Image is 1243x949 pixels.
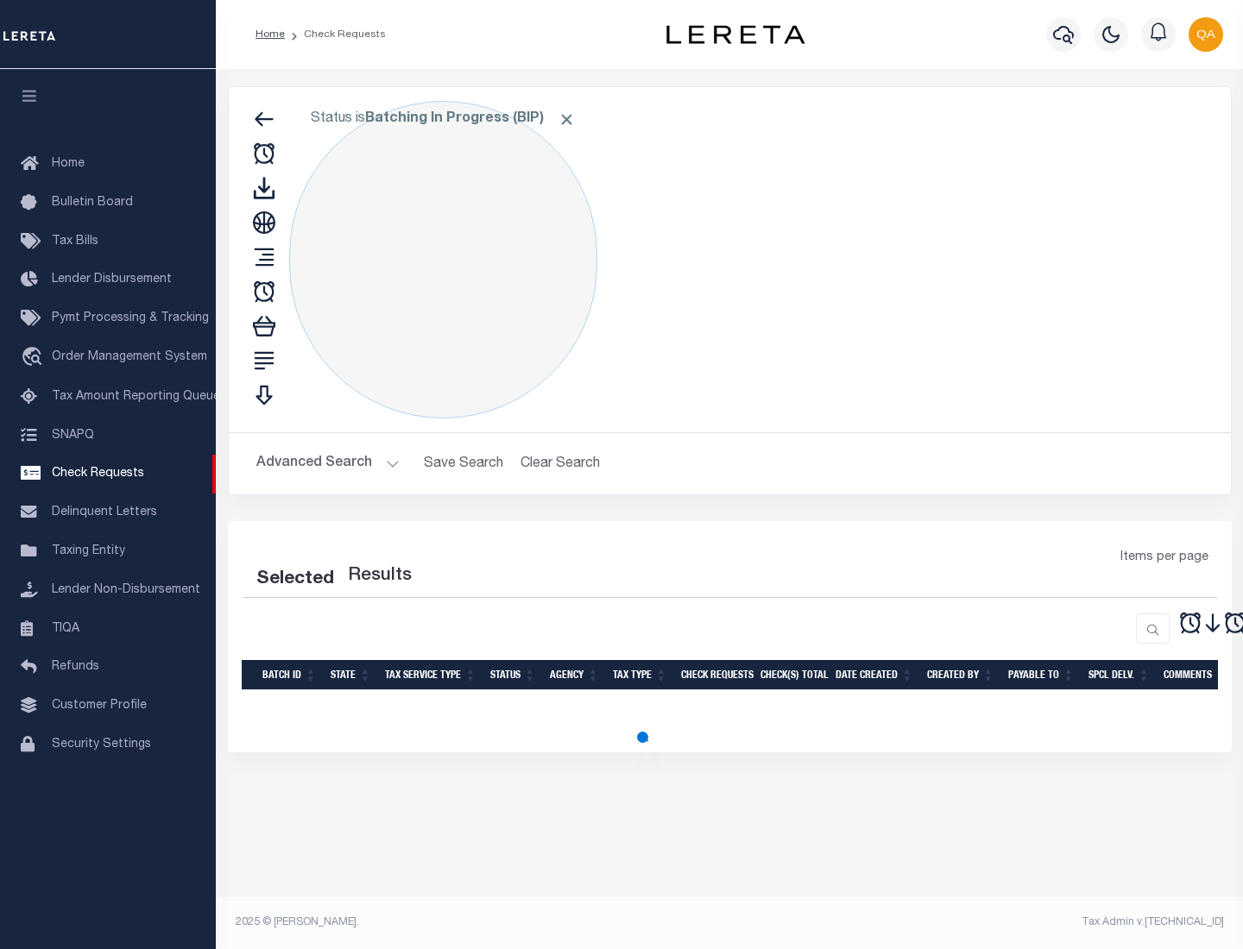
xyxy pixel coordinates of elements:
[666,25,804,44] img: logo-dark.svg
[1120,549,1208,568] span: Items per page
[365,112,576,126] b: Batching In Progress (BIP)
[1157,660,1234,690] th: Comments
[324,660,378,690] th: State
[223,914,730,930] div: 2025 © [PERSON_NAME].
[256,447,400,481] button: Advanced Search
[606,660,674,690] th: Tax Type
[52,429,94,441] span: SNAPQ
[256,29,285,40] a: Home
[52,391,220,403] span: Tax Amount Reporting Queue
[256,660,324,690] th: Batch Id
[543,660,606,690] th: Agency
[52,738,151,751] span: Security Settings
[742,914,1224,930] div: Tax Admin v.[TECHNICAL_ID]
[52,236,98,248] span: Tax Bills
[413,447,514,481] button: Save Search
[1001,660,1082,690] th: Payable To
[348,562,412,590] label: Results
[52,468,144,480] span: Check Requests
[378,660,483,690] th: Tax Service Type
[289,101,597,418] div: Click to Edit
[829,660,920,690] th: Date Created
[52,197,133,209] span: Bulletin Board
[52,545,125,557] span: Taxing Entity
[52,700,147,712] span: Customer Profile
[52,622,79,634] span: TIQA
[52,661,99,673] span: Refunds
[920,660,1001,690] th: Created By
[514,447,608,481] button: Clear Search
[52,351,207,363] span: Order Management System
[754,660,829,690] th: Check(s) Total
[256,566,334,594] div: Selected
[558,110,576,129] span: Click to Remove
[52,273,172,286] span: Lender Disbursement
[52,584,200,596] span: Lender Non-Disbursement
[483,660,543,690] th: Status
[52,158,85,170] span: Home
[1082,660,1157,690] th: Spcl Delv.
[285,27,386,42] li: Check Requests
[1189,17,1223,52] img: svg+xml;base64,PHN2ZyB4bWxucz0iaHR0cDovL3d3dy53My5vcmcvMjAwMC9zdmciIHBvaW50ZXItZXZlbnRzPSJub25lIi...
[52,312,209,324] span: Pymt Processing & Tracking
[21,347,48,369] i: travel_explore
[674,660,754,690] th: Check Requests
[52,506,157,518] span: Delinquent Letters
